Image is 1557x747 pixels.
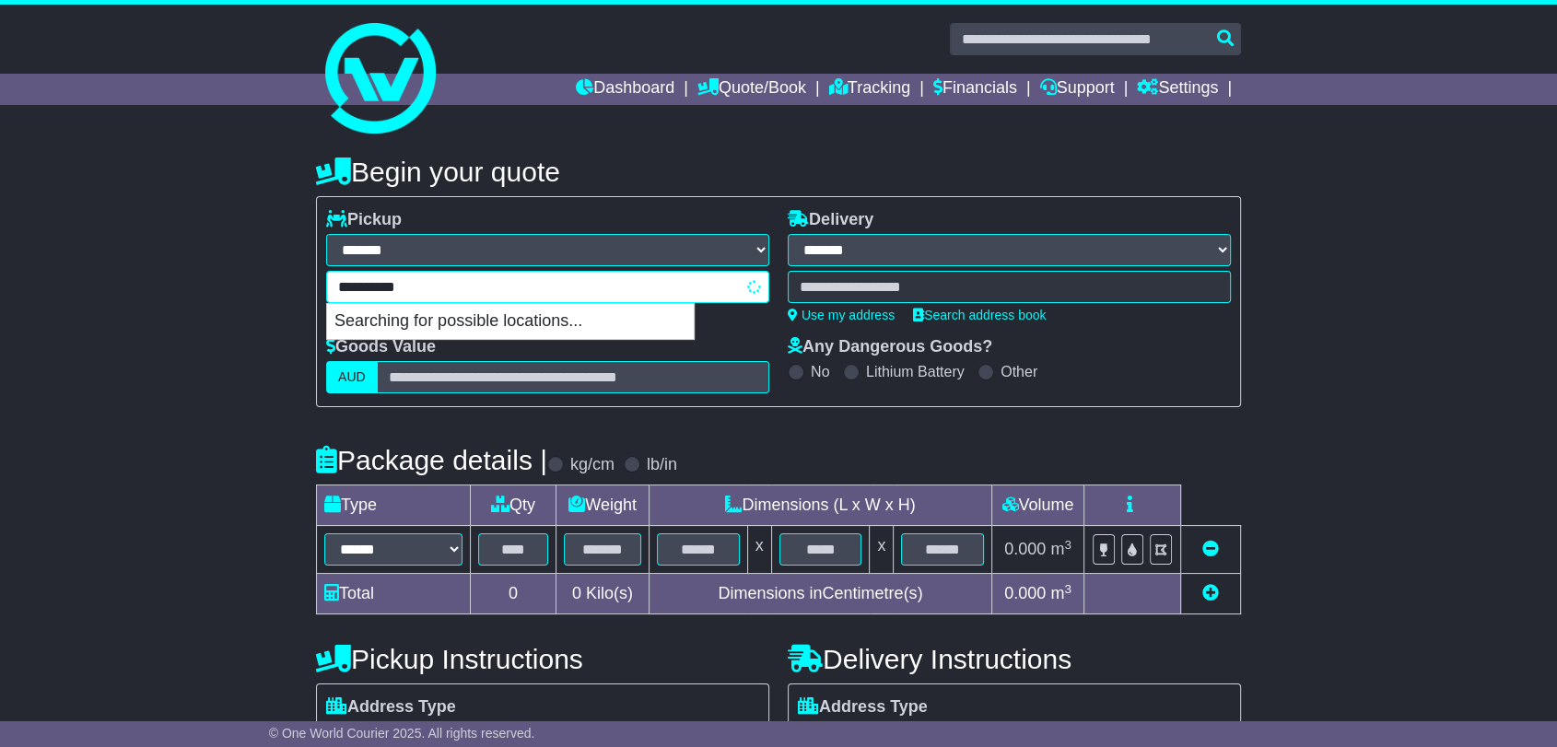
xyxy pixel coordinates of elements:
label: AUD [326,361,378,393]
h4: Begin your quote [316,157,1241,187]
a: Settings [1137,74,1218,105]
label: No [811,363,829,380]
label: Address Type [798,697,928,718]
label: Lithium Battery [866,363,965,380]
a: Tracking [829,74,910,105]
label: lb/in [647,455,677,475]
label: Other [1001,363,1037,380]
td: Qty [471,485,556,526]
sup: 3 [1064,582,1071,596]
a: Use my address [788,308,895,322]
label: Any Dangerous Goods? [788,337,992,357]
a: Add new item [1202,584,1219,602]
label: Pickup [326,210,402,230]
td: x [747,526,771,574]
td: Total [317,574,471,614]
td: x [870,526,894,574]
span: 0.000 [1004,584,1046,602]
label: Delivery [788,210,873,230]
h4: Package details | [316,445,547,475]
td: Dimensions (L x W x H) [649,485,991,526]
a: Search address book [913,308,1046,322]
a: Financials [933,74,1017,105]
span: © One World Courier 2025. All rights reserved. [269,726,535,741]
a: Quote/Book [697,74,806,105]
span: 0 [572,584,581,602]
span: m [1050,540,1071,558]
td: 0 [471,574,556,614]
h4: Pickup Instructions [316,644,769,674]
label: kg/cm [570,455,615,475]
h4: Delivery Instructions [788,644,1241,674]
a: Remove this item [1202,540,1219,558]
a: Dashboard [576,74,674,105]
span: 0.000 [1004,540,1046,558]
p: Searching for possible locations... [327,304,694,339]
a: Support [1040,74,1115,105]
span: m [1050,584,1071,602]
typeahead: Please provide city [326,271,769,303]
td: Type [317,485,471,526]
td: Weight [556,485,650,526]
td: Kilo(s) [556,574,650,614]
td: Dimensions in Centimetre(s) [649,574,991,614]
label: Goods Value [326,337,436,357]
sup: 3 [1064,538,1071,552]
td: Volume [991,485,1083,526]
label: Address Type [326,697,456,718]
